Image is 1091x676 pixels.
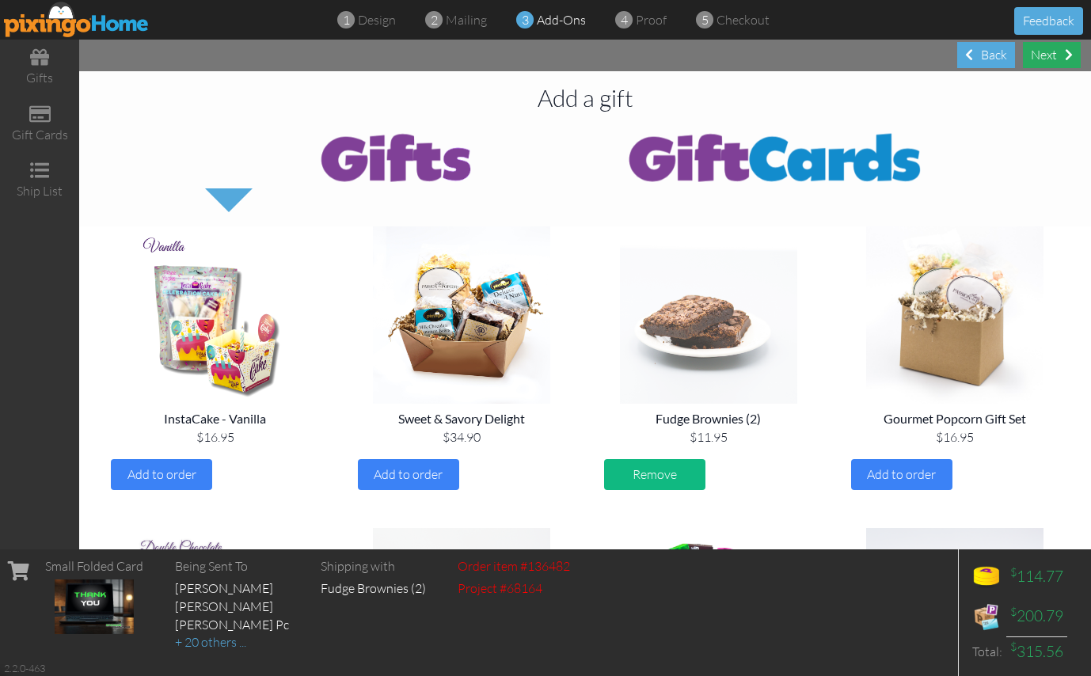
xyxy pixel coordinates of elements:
img: expense-icon.png [971,601,1002,632]
div: InstaCake - Vanilla [111,410,320,428]
span: 2 [431,11,438,29]
span: design [358,12,396,28]
div: Fudge Brownies (2) [321,579,426,598]
img: Front of men's Basic Tee in black. [598,226,819,404]
img: 121032-1-1726165518062-e8218f0a8ff2e6e4-qa.jpg [55,579,134,634]
td: 200.79 [1006,597,1067,636]
span: 5 [701,11,709,29]
img: Front of men's Basic Tee in black. [105,226,326,404]
img: gifts-toggle.png [205,125,585,188]
div: Being Sent To [175,557,289,575]
span: [PERSON_NAME] [175,598,273,614]
div: Fudge Brownies (2) [604,410,813,428]
button: Feedback [1014,7,1083,35]
img: gift-cards-toggle2.png [585,125,965,188]
td: 315.56 [1006,636,1067,667]
sup: $ [1010,565,1017,579]
span: checkout [717,12,770,28]
div: $16.95 [851,428,1060,446]
div: $34.90 [358,428,567,446]
div: $11.95 [604,428,813,446]
span: 3 [522,11,529,29]
div: + 20 others ... [175,633,289,651]
img: pixingo logo [4,2,150,37]
span: mailing [446,12,487,28]
div: Next [1023,42,1081,68]
sup: $ [1010,605,1017,618]
div: Gourmet Popcorn Gift Set [851,410,1060,428]
img: Front of men's Basic Tee in black. [352,226,573,404]
div: 2.2.0-463 [4,661,45,675]
span: 1 [343,11,350,29]
span: [PERSON_NAME] [175,580,273,596]
td: Total: [967,636,1006,667]
div: Add a gift [79,84,1091,112]
div: $16.95 [111,428,320,446]
div: Sweet & Savory Delight [358,410,567,428]
div: Order item #136482 [458,557,570,575]
span: [PERSON_NAME] Pc [175,617,289,632]
div: Shipping with [321,557,426,575]
span: Add to order [127,466,196,482]
span: proof [636,12,667,28]
span: add-ons [537,12,586,28]
img: points-icon.png [971,561,1002,593]
img: Front of men's Basic Tee in black. [845,226,1066,404]
span: Add to order [374,466,443,482]
span: Remove [633,466,677,482]
td: 114.77 [1006,557,1067,597]
span: 4 [621,11,628,29]
div: Small Folded Card [45,557,143,575]
sup: $ [1010,640,1017,653]
div: Project #68164 [458,579,570,598]
div: Back [957,42,1015,68]
span: Add to order [867,466,936,482]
